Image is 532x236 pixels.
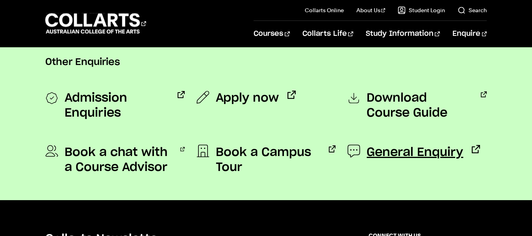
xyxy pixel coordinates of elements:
[347,145,480,160] a: General Enquiry
[216,91,279,106] span: Apply now
[65,145,172,175] span: Book a chat with a Course Advisor
[254,21,289,47] a: Courses
[305,6,344,14] a: Collarts Online
[347,91,487,121] a: Download Course Guide
[366,21,440,47] a: Study Information
[458,6,487,14] a: Search
[367,91,472,121] span: Download Course Guide
[398,6,445,14] a: Student Login
[45,12,146,35] div: Go to homepage
[452,21,487,47] a: Enquire
[216,145,320,175] span: Book a Campus Tour
[367,145,463,160] span: General Enquiry
[65,91,169,121] span: Admission Enquiries
[45,56,487,69] p: Other Enquiries
[45,91,185,121] a: Admission Enquiries
[45,145,185,175] a: Book a chat with a Course Advisor
[196,145,336,175] a: Book a Campus Tour
[302,21,353,47] a: Collarts Life
[356,6,386,14] a: About Us
[196,91,296,106] a: Apply now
